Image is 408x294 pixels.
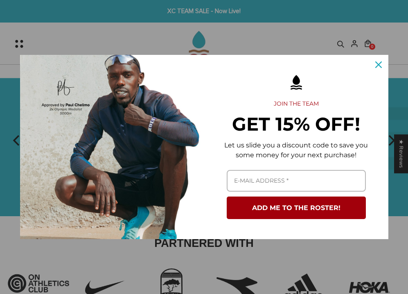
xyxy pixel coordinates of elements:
[369,55,388,75] button: Close
[232,113,360,135] strong: GET 15% OFF!
[375,61,382,68] svg: close icon
[227,197,366,219] button: ADD ME TO THE ROSTER!
[227,170,366,192] input: Email field
[217,100,375,108] h2: JOIN THE TEAM
[217,140,375,160] p: Let us slide you a discount code to save you some money for your next purchase!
